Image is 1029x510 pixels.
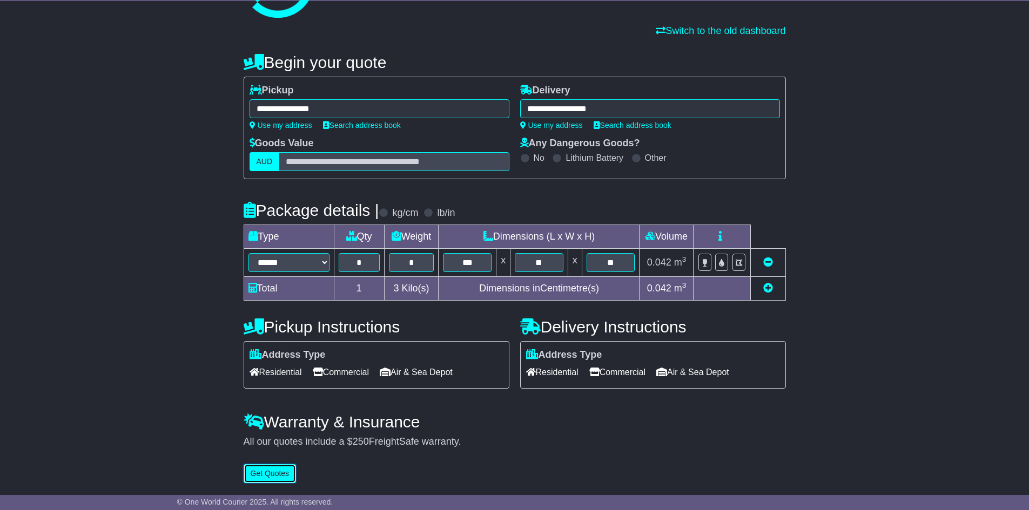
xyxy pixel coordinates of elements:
[437,207,455,219] label: lb/in
[682,281,687,289] sup: 3
[334,277,384,301] td: 1
[520,138,640,149] label: Any Dangerous Goods?
[244,225,334,249] td: Type
[250,349,326,361] label: Address Type
[439,277,640,301] td: Dimensions in Centimetre(s)
[682,255,687,263] sup: 3
[392,207,418,219] label: kg/cm
[674,283,687,294] span: m
[353,436,369,447] span: 250
[334,225,384,249] td: Qty
[244,436,786,448] div: All our quotes include a $ FreightSafe warranty.
[640,225,694,249] td: Volume
[244,53,786,71] h4: Begin your quote
[763,257,773,268] a: Remove this item
[520,318,786,336] h4: Delivery Instructions
[534,153,544,163] label: No
[674,257,687,268] span: m
[384,225,439,249] td: Weight
[393,283,399,294] span: 3
[656,25,785,36] a: Switch to the old dashboard
[250,121,312,130] a: Use my address
[250,138,314,149] label: Goods Value
[645,153,667,163] label: Other
[313,364,369,380] span: Commercial
[526,364,579,380] span: Residential
[594,121,671,130] a: Search address book
[244,277,334,301] td: Total
[384,277,439,301] td: Kilo(s)
[244,318,509,336] h4: Pickup Instructions
[250,364,302,380] span: Residential
[647,283,671,294] span: 0.042
[589,364,645,380] span: Commercial
[647,257,671,268] span: 0.042
[520,121,583,130] a: Use my address
[568,249,582,277] td: x
[244,413,786,431] h4: Warranty & Insurance
[496,249,510,277] td: x
[380,364,453,380] span: Air & Sea Depot
[520,85,570,97] label: Delivery
[244,464,297,483] button: Get Quotes
[439,225,640,249] td: Dimensions (L x W x H)
[250,85,294,97] label: Pickup
[177,498,333,506] span: © One World Courier 2025. All rights reserved.
[656,364,729,380] span: Air & Sea Depot
[250,152,280,171] label: AUD
[526,349,602,361] label: Address Type
[566,153,623,163] label: Lithium Battery
[323,121,401,130] a: Search address book
[244,201,379,219] h4: Package details |
[763,283,773,294] a: Add new item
